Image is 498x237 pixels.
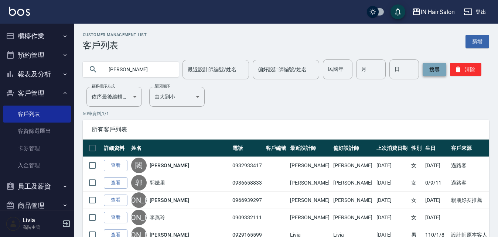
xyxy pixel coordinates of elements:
[6,216,21,231] img: Person
[150,179,165,186] a: 郭嬍里
[104,212,127,223] a: 查看
[3,84,71,103] button: 客戶管理
[3,27,71,46] button: 櫃檯作業
[231,209,264,226] td: 0909332111
[129,140,231,157] th: 姓名
[331,192,375,209] td: [PERSON_NAME]
[83,40,147,51] h3: 客戶列表
[409,209,423,226] td: 女
[131,192,147,208] div: [PERSON_NAME]
[231,157,264,174] td: 0932933417
[3,106,71,123] a: 客戶列表
[409,140,423,157] th: 性別
[449,174,489,192] td: 過路客
[131,175,147,190] div: 郭
[231,140,264,157] th: 電話
[409,4,458,20] button: IN Hair Salon
[3,140,71,157] a: 卡券管理
[423,192,449,209] td: [DATE]
[131,158,147,173] div: 闕
[331,140,375,157] th: 偏好設計師
[449,157,489,174] td: 過路客
[375,140,409,157] th: 上次消費日期
[264,140,288,157] th: 客戶編號
[423,174,449,192] td: 0/9/11
[3,46,71,65] button: 預約管理
[104,195,127,206] a: 查看
[423,157,449,174] td: [DATE]
[3,123,71,140] a: 客資篩選匯出
[9,7,30,16] img: Logo
[131,210,147,225] div: [PERSON_NAME]
[92,83,115,89] label: 顧客排序方式
[104,160,127,171] a: 查看
[3,65,71,84] button: 報表及分析
[92,126,480,133] span: 所有客戶列表
[449,192,489,209] td: 親朋好友推薦
[288,174,331,192] td: [PERSON_NAME]
[288,209,331,226] td: [PERSON_NAME]
[83,32,147,37] h2: Customer Management List
[450,63,481,76] button: 清除
[149,87,205,107] div: 由大到小
[375,157,409,174] td: [DATE]
[23,224,60,231] p: 高階主管
[231,192,264,209] td: 0966939297
[409,157,423,174] td: 女
[288,192,331,209] td: [PERSON_NAME]
[150,196,189,204] a: [PERSON_NAME]
[103,59,173,79] input: 搜尋關鍵字
[3,196,71,215] button: 商品管理
[3,177,71,196] button: 員工及薪資
[423,140,449,157] th: 生日
[461,5,489,19] button: 登出
[83,110,489,117] p: 50 筆資料, 1 / 1
[331,157,375,174] td: [PERSON_NAME]
[3,157,71,174] a: 入金管理
[288,140,331,157] th: 最近設計師
[465,35,489,48] a: 新增
[104,177,127,189] a: 查看
[390,4,405,19] button: save
[449,140,489,157] th: 客戶來源
[150,162,189,169] a: [PERSON_NAME]
[423,209,449,226] td: [DATE]
[86,87,142,107] div: 依序最後編輯時間
[102,140,129,157] th: 詳細資料
[421,7,455,17] div: IN Hair Salon
[375,209,409,226] td: [DATE]
[231,174,264,192] td: 0936658833
[331,174,375,192] td: [PERSON_NAME]
[409,174,423,192] td: 女
[423,63,446,76] button: 搜尋
[150,214,165,221] a: 李燕玲
[375,174,409,192] td: [DATE]
[23,217,60,224] h5: Livia
[375,192,409,209] td: [DATE]
[409,192,423,209] td: 女
[288,157,331,174] td: [PERSON_NAME]
[331,209,375,226] td: [PERSON_NAME]
[154,83,170,89] label: 呈現順序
